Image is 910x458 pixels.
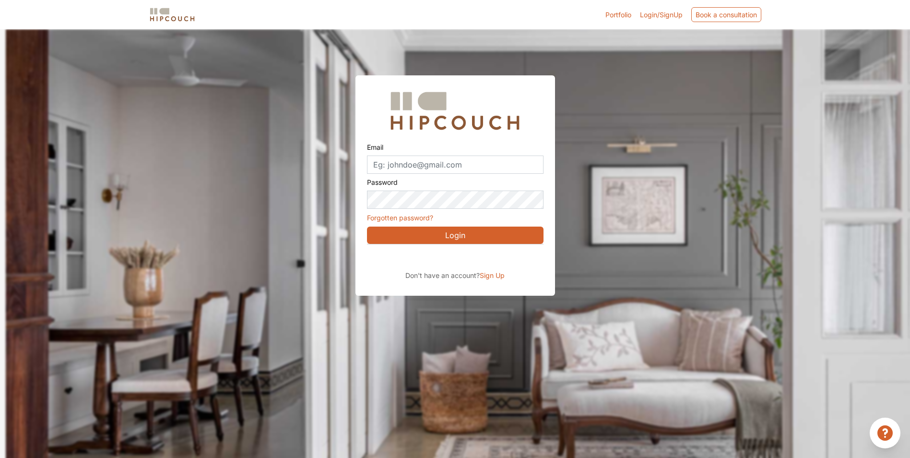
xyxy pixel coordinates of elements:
[367,214,433,222] a: Forgotten password?
[148,4,196,25] span: logo-horizontal.svg
[367,227,544,244] button: Login
[148,6,196,23] img: logo-horizontal.svg
[367,139,383,156] label: Email
[640,11,683,19] span: Login/SignUp
[367,156,544,174] input: Eg: johndoe@gmail.com
[386,87,524,135] img: Hipcouch Logo
[480,271,505,279] span: Sign Up
[405,271,480,279] span: Don't have an account?
[367,174,398,191] label: Password
[362,247,547,268] iframe: Sign in with Google Button
[605,10,631,20] a: Portfolio
[691,7,761,22] div: Book a consultation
